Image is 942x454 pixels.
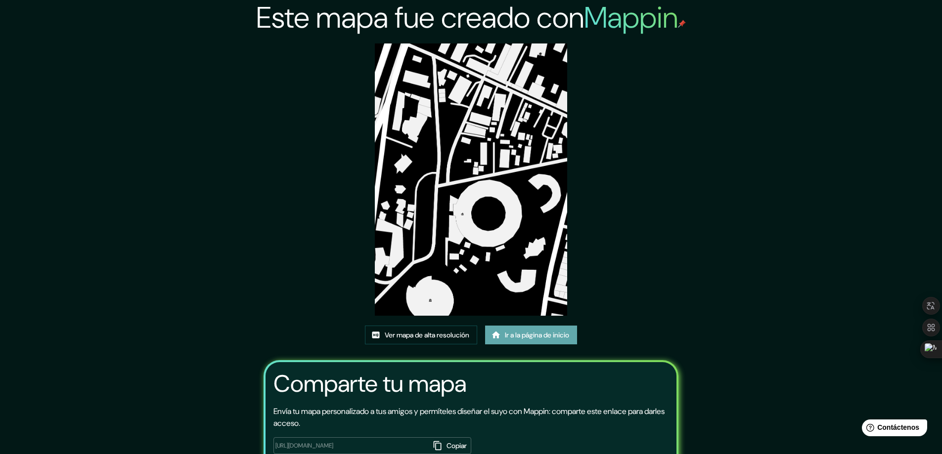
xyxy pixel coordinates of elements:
[854,415,931,443] iframe: Lanzador de widgets de ayuda
[678,20,686,28] img: pin de mapeo
[273,368,466,399] font: Comparte tu mapa
[385,331,469,340] font: Ver mapa de alta resolución
[375,43,568,316] img: created-map
[273,406,665,428] font: Envía tu mapa personalizado a tus amigos y permíteles diseñar el suyo con Mappin: comparte este e...
[447,441,467,450] font: Copiar
[365,326,477,344] a: Ver mapa de alta resolución
[485,326,577,344] a: Ir a la página de inicio
[430,437,471,454] button: Copiar
[505,331,569,340] font: Ir a la página de inicio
